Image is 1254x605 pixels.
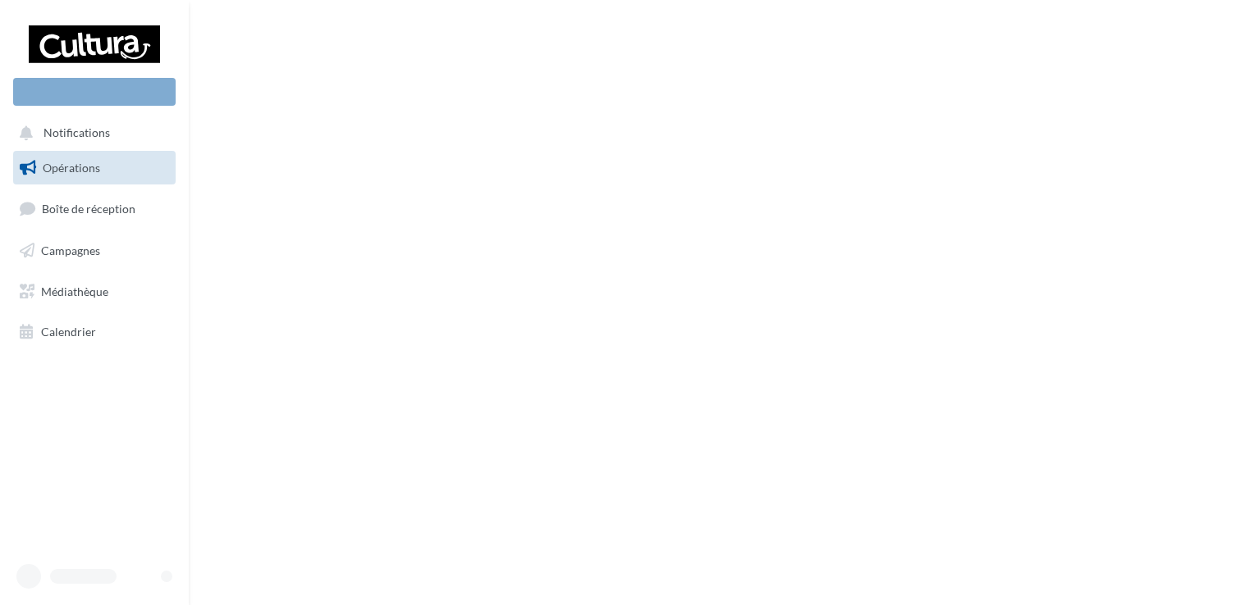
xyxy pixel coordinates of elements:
div: Nouvelle campagne [13,78,176,106]
a: Médiathèque [10,275,179,309]
span: Médiathèque [41,284,108,298]
a: Campagnes [10,234,179,268]
span: Boîte de réception [42,202,135,216]
a: Calendrier [10,315,179,349]
span: Opérations [43,161,100,175]
a: Opérations [10,151,179,185]
span: Calendrier [41,325,96,339]
a: Boîte de réception [10,191,179,226]
span: Campagnes [41,243,100,257]
span: Notifications [43,126,110,140]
